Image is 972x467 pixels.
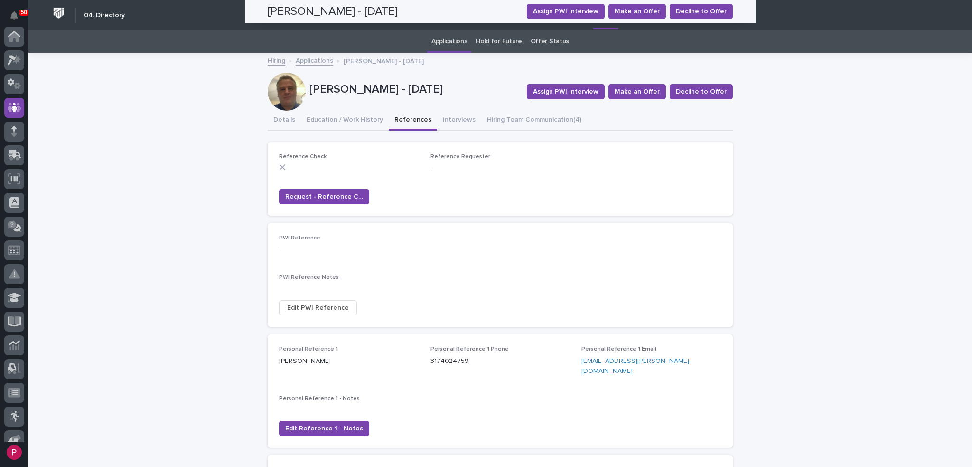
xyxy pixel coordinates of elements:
[581,358,689,374] a: [EMAIL_ADDRESS][PERSON_NAME][DOMAIN_NAME]
[279,300,357,315] button: Edit PWI Reference
[533,87,598,96] span: Assign PWI Interview
[12,11,24,27] div: Notifications50
[309,83,519,96] p: [PERSON_NAME] - [DATE]
[581,346,656,352] span: Personal Reference 1 Email
[285,424,363,433] span: Edit Reference 1 - Notes
[430,154,490,160] span: Reference Requester
[676,87,727,96] span: Decline to Offer
[84,11,125,19] h2: 04. Directory
[279,189,369,204] button: Request - Reference Check
[481,111,587,131] button: Hiring Team Communication (4)
[279,346,338,352] span: Personal Reference 1
[389,111,437,131] button: References
[670,84,733,99] button: Decline to Offer
[279,245,419,255] p: -
[531,30,569,53] a: Offer Status
[21,9,27,16] p: 50
[430,164,570,174] p: -
[344,55,424,66] p: [PERSON_NAME] - [DATE]
[279,275,339,280] span: PWI Reference Notes
[527,84,605,99] button: Assign PWI Interview
[287,303,349,313] span: Edit PWI Reference
[615,87,660,96] span: Make an Offer
[279,396,360,401] span: Personal Reference 1 - Notes
[430,358,469,364] a: 3174024759
[4,6,24,26] button: Notifications
[279,356,419,366] p: [PERSON_NAME]
[296,55,333,66] a: Applications
[608,84,666,99] button: Make an Offer
[431,30,467,53] a: Applications
[4,442,24,462] button: users-avatar
[268,55,285,66] a: Hiring
[268,111,301,131] button: Details
[301,111,389,131] button: Education / Work History
[50,4,67,22] img: Workspace Logo
[279,421,369,436] button: Edit Reference 1 - Notes
[279,154,327,160] span: Reference Check
[430,346,509,352] span: Personal Reference 1 Phone
[437,111,481,131] button: Interviews
[476,30,522,53] a: Hold for Future
[285,192,363,201] span: Request - Reference Check
[279,235,320,241] span: PWI Reference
